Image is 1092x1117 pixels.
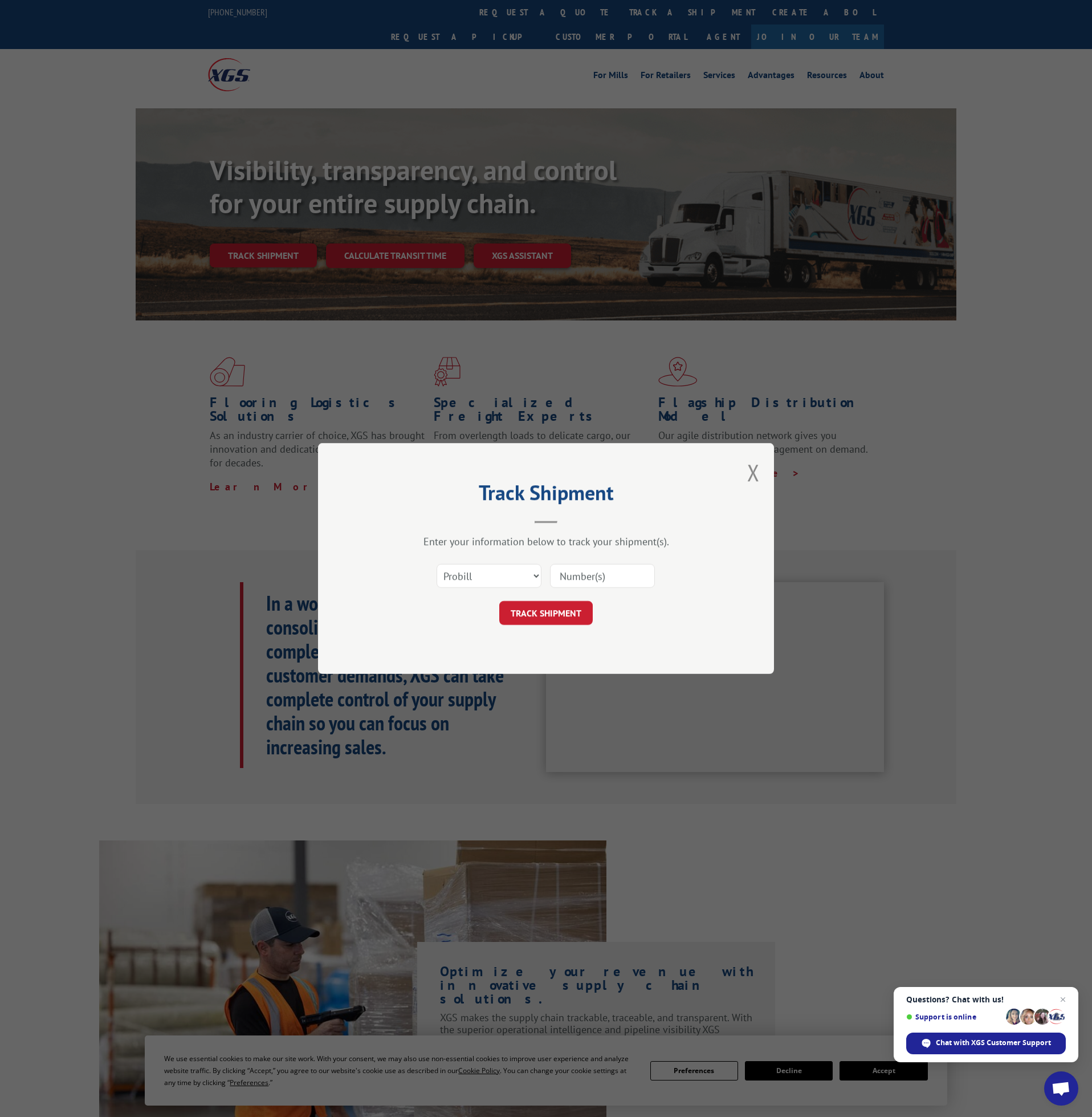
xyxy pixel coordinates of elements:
[906,1013,1002,1021] span: Support is online
[375,485,717,506] h2: Track Shipment
[747,457,760,488] button: Close modal
[1044,1071,1078,1106] div: Open chat
[499,601,593,625] button: TRACK SHIPMENT
[1056,993,1070,1006] span: Close chat
[936,1038,1051,1048] span: Chat with XGS Customer Support
[550,564,655,588] input: Number(s)
[375,535,717,548] div: Enter your information below to track your shipment(s).
[906,995,1066,1004] span: Questions? Chat with us!
[906,1033,1066,1054] div: Chat with XGS Customer Support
